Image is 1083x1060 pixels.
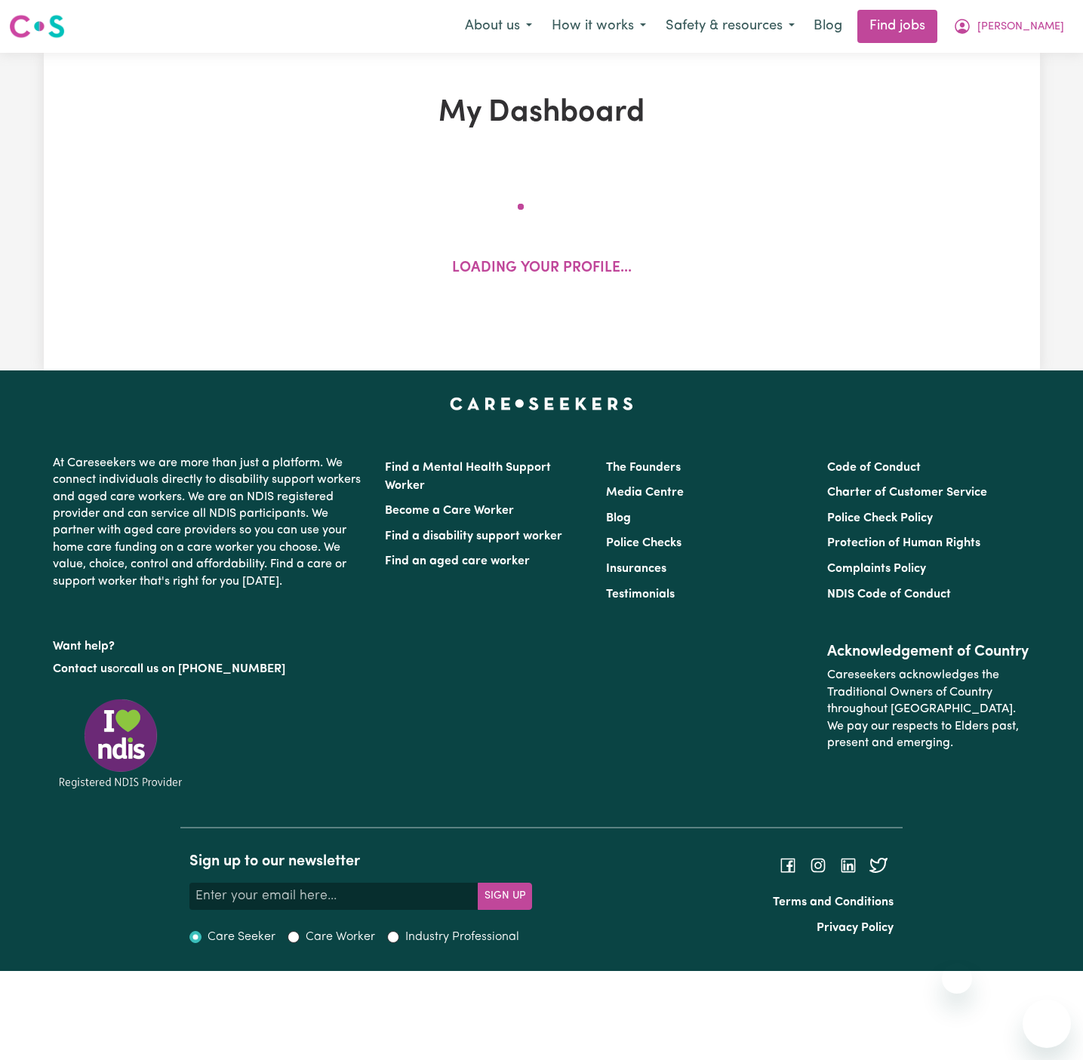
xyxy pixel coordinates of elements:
[606,588,675,601] a: Testimonials
[478,883,532,910] button: Subscribe
[779,859,797,871] a: Follow Careseekers on Facebook
[450,398,633,410] a: Careseekers home page
[385,462,551,492] a: Find a Mental Health Support Worker
[977,19,1064,35] span: [PERSON_NAME]
[53,663,112,675] a: Contact us
[542,11,656,42] button: How it works
[827,588,951,601] a: NDIS Code of Conduct
[606,563,666,575] a: Insurances
[805,10,851,43] a: Blog
[857,10,937,43] a: Find jobs
[455,11,542,42] button: About us
[839,859,857,871] a: Follow Careseekers on LinkedIn
[606,462,681,474] a: The Founders
[942,963,972,994] iframe: Close message
[943,11,1074,42] button: My Account
[606,487,684,499] a: Media Centre
[219,95,865,131] h1: My Dashboard
[53,632,367,655] p: Want help?
[656,11,805,42] button: Safety & resources
[817,922,894,934] a: Privacy Policy
[306,928,375,946] label: Care Worker
[773,896,894,908] a: Terms and Conditions
[385,555,530,567] a: Find an aged care worker
[827,537,980,549] a: Protection of Human Rights
[53,449,367,596] p: At Careseekers we are more than just a platform. We connect individuals directly to disability su...
[9,13,65,40] img: Careseekers logo
[189,853,532,871] h2: Sign up to our newsletter
[9,9,65,44] a: Careseekers logo
[1023,1000,1071,1048] iframe: Button to launch messaging window
[452,258,632,280] p: Loading your profile...
[53,696,189,791] img: Registered NDIS provider
[827,462,921,474] a: Code of Conduct
[606,537,681,549] a: Police Checks
[208,928,275,946] label: Care Seeker
[606,512,631,524] a: Blog
[809,859,827,871] a: Follow Careseekers on Instagram
[869,859,888,871] a: Follow Careseekers on Twitter
[53,655,367,684] p: or
[827,643,1030,661] h2: Acknowledgement of Country
[827,661,1030,757] p: Careseekers acknowledges the Traditional Owners of Country throughout [GEOGRAPHIC_DATA]. We pay o...
[385,505,514,517] a: Become a Care Worker
[189,883,478,910] input: Enter your email here...
[827,512,933,524] a: Police Check Policy
[124,663,285,675] a: call us on [PHONE_NUMBER]
[385,530,562,542] a: Find a disability support worker
[827,487,987,499] a: Charter of Customer Service
[827,563,926,575] a: Complaints Policy
[405,928,519,946] label: Industry Professional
